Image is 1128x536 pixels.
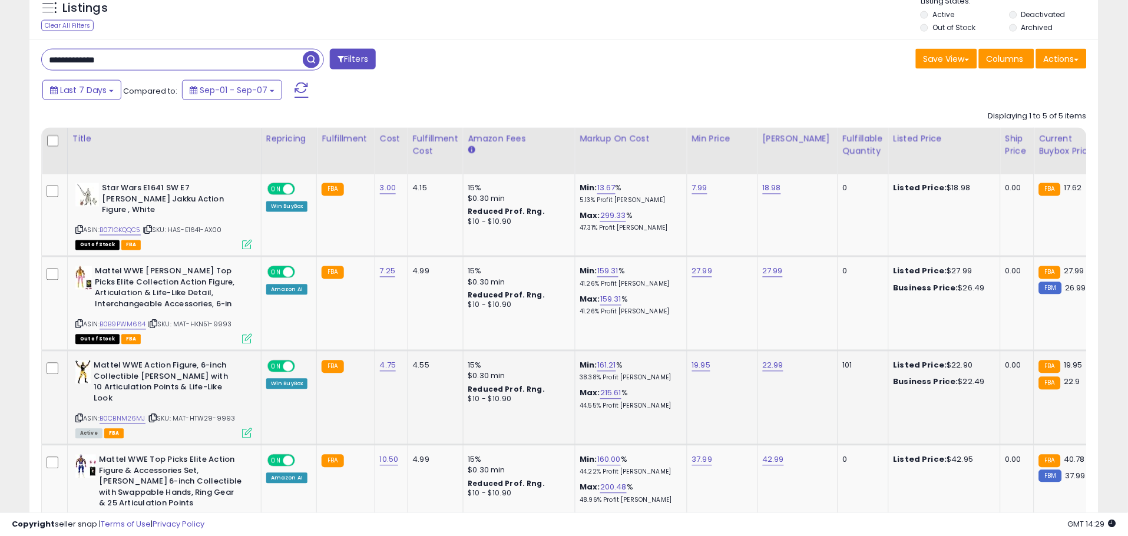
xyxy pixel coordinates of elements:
div: 0.00 [1005,183,1025,194]
th: The percentage added to the cost of goods (COGS) that forms the calculator for Min & Max prices. [575,128,687,174]
div: Displaying 1 to 5 of 5 items [988,111,1087,122]
div: $0.30 min [468,277,566,288]
span: OFF [293,267,312,277]
div: 15% [468,266,566,277]
div: % [580,183,678,205]
b: Business Price: [894,283,958,294]
b: Reduced Prof. Rng. [468,290,545,300]
div: $10 - $10.90 [468,300,566,310]
p: 48.96% Profit [PERSON_NAME] [580,497,678,505]
span: OFF [293,362,312,372]
div: Markup on Cost [580,133,682,145]
div: Amazon Fees [468,133,570,145]
img: 41qsCPVUQLL._SL40_.jpg [75,360,91,384]
b: Min: [580,183,598,194]
small: FBA [1039,455,1061,468]
small: FBA [322,183,343,196]
button: Actions [1036,49,1087,69]
a: 161.21 [597,360,616,372]
div: [PERSON_NAME] [763,133,833,145]
div: Amazon AI [266,473,307,484]
div: Fulfillment Cost [413,133,458,157]
div: $18.98 [894,183,991,194]
a: 200.48 [600,482,627,494]
b: Listed Price: [894,360,947,371]
div: 4.99 [413,455,454,465]
span: ON [269,184,283,194]
div: Clear All Filters [41,20,94,31]
b: Reduced Prof. Rng. [468,207,545,217]
span: 26.99 [1065,283,1086,294]
span: Columns [987,53,1024,65]
b: Min: [580,454,598,465]
div: $10 - $10.90 [468,217,566,227]
div: 0.00 [1005,266,1025,277]
small: FBM [1039,470,1062,482]
b: Max: [580,388,601,399]
div: 15% [468,360,566,371]
b: Business Price: [894,376,958,388]
button: Sep-01 - Sep-07 [182,80,282,100]
div: 15% [468,455,566,465]
button: Filters [330,49,376,70]
div: 101 [843,360,879,371]
a: B071GKQQC5 [100,226,141,236]
div: 0.00 [1005,360,1025,371]
div: 4.15 [413,183,454,194]
small: FBA [322,266,343,279]
a: 19.95 [692,360,711,372]
b: Max: [580,294,601,305]
div: % [580,266,678,288]
div: $0.30 min [468,194,566,204]
div: $22.49 [894,377,991,388]
strong: Copyright [12,518,55,530]
div: $0.30 min [468,371,566,382]
a: 27.99 [763,266,783,277]
a: 159.31 [597,266,618,277]
span: Compared to: [123,85,177,97]
span: OFF [293,456,312,466]
b: Mattel WWE Top Picks Elite Action Figure & Accessories Set, [PERSON_NAME] 6-inch Collectible with... [99,455,242,512]
div: % [580,295,678,316]
span: FBA [121,335,141,345]
a: 27.99 [692,266,713,277]
b: Listed Price: [894,183,947,194]
span: | SKU: HAS-E1641-AX00 [143,226,222,235]
a: 13.67 [597,183,616,194]
small: FBA [322,360,343,373]
a: 37.99 [692,454,713,466]
div: % [580,211,678,233]
div: Current Buybox Price [1039,133,1100,157]
p: 44.55% Profit [PERSON_NAME] [580,402,678,411]
img: 41e4sGxFw2L._SL40_.jpg [75,455,96,478]
button: Last 7 Days [42,80,121,100]
div: 0 [843,266,879,277]
span: ON [269,267,283,277]
span: ON [269,362,283,372]
small: FBM [1039,282,1062,295]
div: $0.30 min [468,465,566,476]
div: ASIN: [75,360,252,437]
small: FBA [322,455,343,468]
span: All listings currently available for purchase on Amazon [75,429,102,439]
div: Cost [380,133,403,145]
b: Max: [580,482,601,493]
div: % [580,388,678,410]
a: 159.31 [600,294,621,306]
a: 160.00 [597,454,621,466]
img: 41IxgIzs7tL._SL40_.jpg [75,183,99,207]
div: % [580,482,678,504]
div: % [580,455,678,477]
small: FBA [1039,360,1061,373]
a: 10.50 [380,454,399,466]
p: 44.22% Profit [PERSON_NAME] [580,468,678,477]
label: Active [933,9,955,19]
div: $27.99 [894,266,991,277]
b: Mattel WWE [PERSON_NAME] Top Picks Elite Collection Action Figure, Articulation & Life-Like Detai... [95,266,238,313]
b: Max: [580,210,601,221]
label: Out of Stock [933,22,976,32]
a: 42.99 [763,454,785,466]
a: Terms of Use [101,518,151,530]
div: $10 - $10.90 [468,395,566,405]
div: 4.55 [413,360,454,371]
